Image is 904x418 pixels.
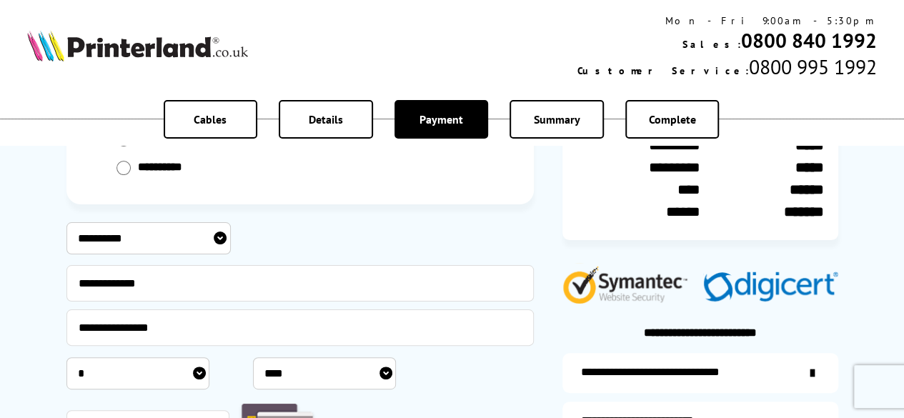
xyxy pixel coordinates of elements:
[194,112,227,126] span: Cables
[577,64,749,77] span: Customer Service:
[577,14,877,27] div: Mon - Fri 9:00am - 5:30pm
[309,112,343,126] span: Details
[749,54,877,80] span: 0800 995 1992
[741,27,877,54] a: 0800 840 1992
[649,112,696,126] span: Complete
[682,38,741,51] span: Sales:
[562,353,838,394] a: additional-ink
[534,112,580,126] span: Summary
[27,30,248,61] img: Printerland Logo
[419,112,463,126] span: Payment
